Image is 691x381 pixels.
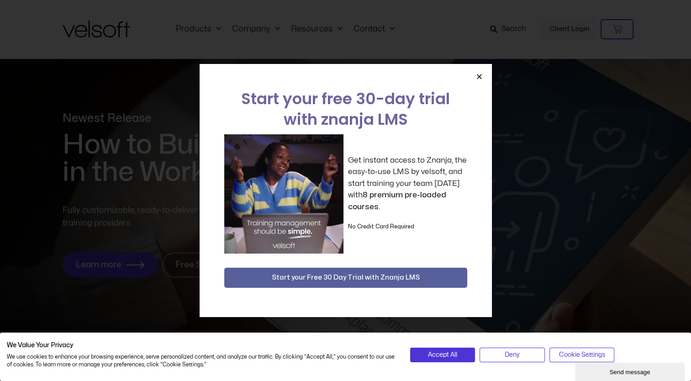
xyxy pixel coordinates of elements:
[7,353,396,369] p: We use cookies to enhance your browsing experience, serve personalized content, and analyze our t...
[224,268,467,288] button: Start your Free 30 Day Trial with Znanja LMS
[7,341,396,349] h2: We Value Your Privacy
[559,350,605,360] span: Cookie Settings
[480,348,545,362] button: Deny all cookies
[348,154,467,213] p: Get instant access to Znanja, the easy-to-use LMS by velsoft, and start training your team [DATE]...
[348,224,414,229] strong: No Credit Card Required
[476,73,483,80] a: Close
[348,191,446,211] strong: 8 premium pre-loaded courses
[428,350,457,360] span: Accept All
[272,272,420,283] span: Start your Free 30 Day Trial with Znanja LMS
[224,134,343,254] img: a woman sitting at her laptop dancing
[549,348,615,362] button: Adjust cookie preferences
[575,361,686,381] iframe: chat widget
[505,350,520,360] span: Deny
[224,89,467,130] h2: Start your free 30-day trial with znanja LMS
[410,348,475,362] button: Accept all cookies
